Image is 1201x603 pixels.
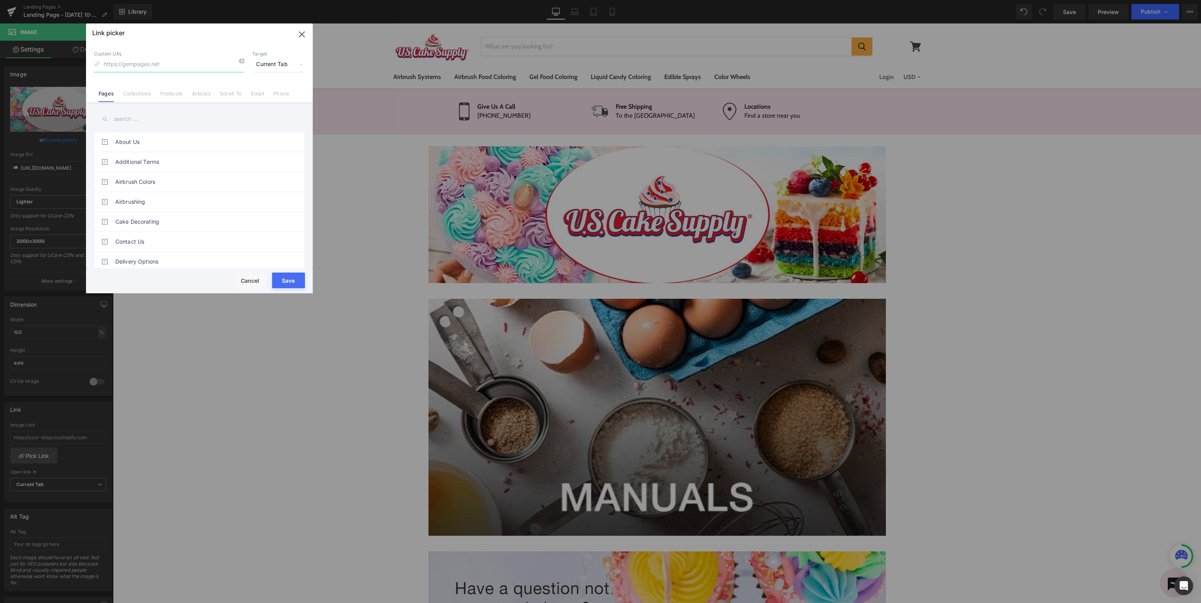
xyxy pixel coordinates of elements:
[115,232,287,251] a: Contact Us
[364,79,469,88] h4: Give Us A Call
[610,79,742,97] a: LocationsFind a store near you
[160,90,183,102] a: Products
[273,90,289,102] a: Phone
[220,90,242,102] a: Scroll To
[235,273,266,288] button: Cancel
[115,192,287,212] a: Airbrushing
[503,79,610,97] div: To the [GEOGRAPHIC_DATA]
[739,14,759,32] button: Search
[410,45,470,62] a: Gel Food Coloring
[251,90,264,102] a: Email
[274,45,334,62] a: Airbrush Systems
[368,14,739,32] input: Search
[274,42,643,65] ul: Main menu
[92,29,125,37] p: Link picker
[271,42,818,65] nav: Desktop navigation
[631,79,734,88] h4: Locations
[94,57,244,72] input: https://gempages.net
[123,90,151,102] a: Collections
[272,273,305,288] button: Save
[595,45,643,62] a: Color Wheels
[115,172,287,192] a: Airbrush Colors
[115,132,287,152] a: About Us
[252,57,305,72] span: Current Tab
[115,212,287,232] a: Cake Decorating
[94,51,244,57] p: Custom URL
[762,45,785,62] a: Login
[787,47,810,60] select: Change your currency
[364,79,477,97] div: [PHONE_NUMBER]
[115,152,287,172] a: Additional Terms
[503,79,602,88] h4: Free Shipping
[94,110,305,128] input: search ...
[115,252,287,271] a: Delivery Options
[472,45,544,62] a: Liquid Candy Coloring
[335,45,409,62] a: Airbrush Food Coloring
[545,45,594,62] a: Edible Sprays
[252,51,305,57] p: Target
[192,90,211,102] a: Articles
[631,79,742,97] div: Find a store near you
[1174,576,1193,595] div: Open Intercom Messenger
[99,90,114,102] a: Pages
